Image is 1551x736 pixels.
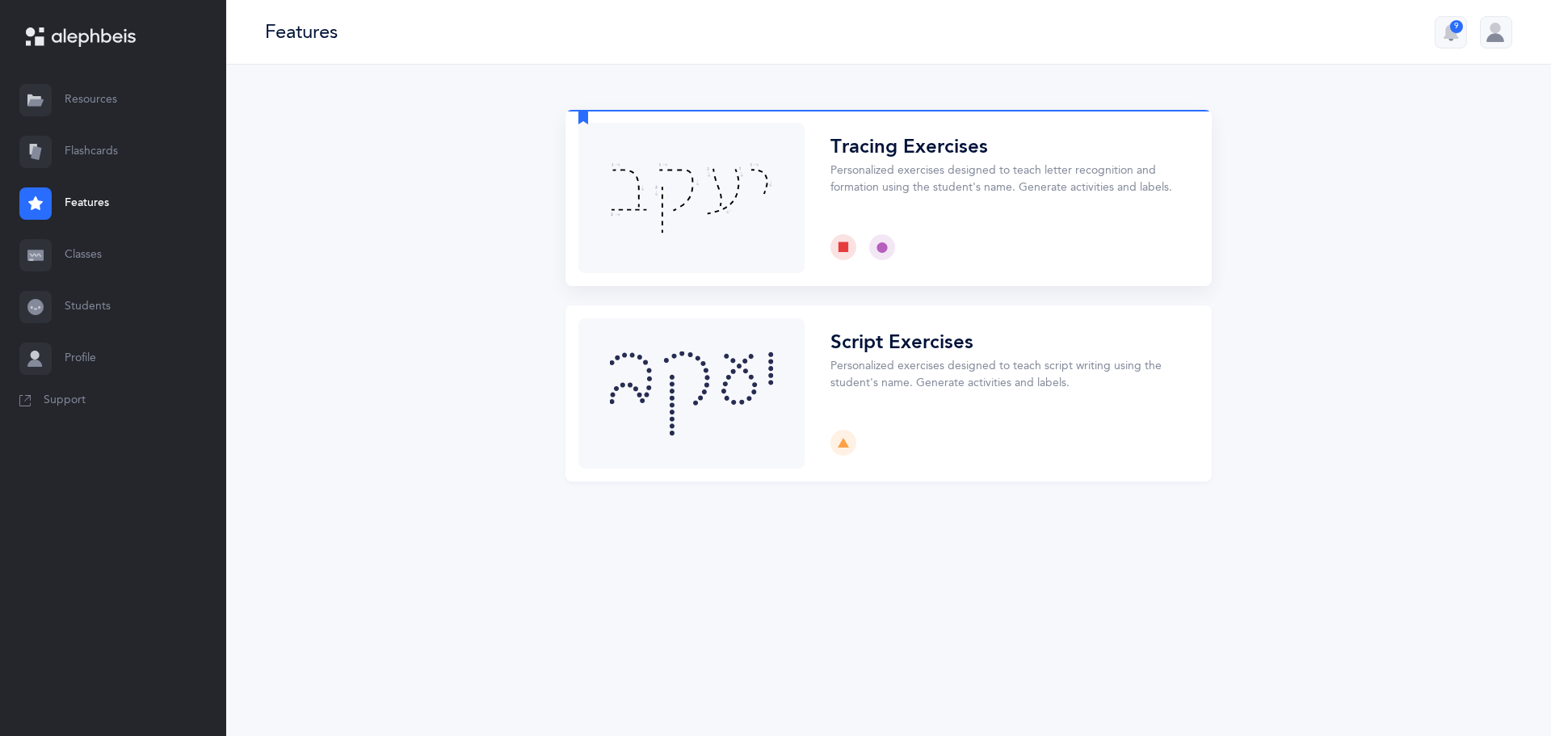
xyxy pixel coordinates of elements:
div: 9 [1450,20,1463,33]
button: Choose [565,110,1212,286]
div: Features [265,19,338,45]
button: 9 [1435,16,1467,48]
span: Support [44,393,86,409]
button: Choose [565,305,1212,482]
